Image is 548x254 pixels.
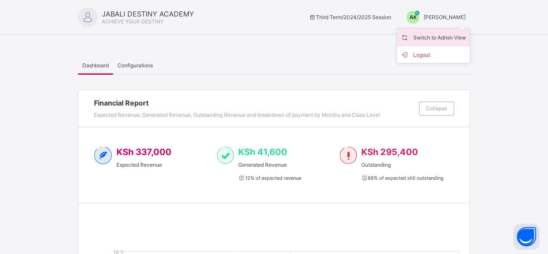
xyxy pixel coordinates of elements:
span: Outstanding [361,162,444,168]
img: paid-1.3eb1404cbcb1d3b736510a26bbfa3ccb.svg [217,147,234,164]
span: ACHIEVE YOUR DESTINY [102,18,164,25]
span: Collapse [426,105,447,112]
li: dropdown-list-item-name-0 [397,29,470,46]
span: Financial Report [94,99,415,107]
li: dropdown-list-item-buttom-1 [397,46,470,63]
span: 88 % of expected still outstanding [361,175,444,181]
span: KSh 337,000 [117,147,172,157]
span: Generated Revenue [238,162,301,168]
span: session/term information [308,14,391,20]
span: KSh 41,600 [238,147,287,157]
span: Logout [400,49,466,59]
span: Switch to Admin View [400,32,466,42]
span: Expected Revenue [117,162,172,168]
img: outstanding-1.146d663e52f09953f639664a84e30106.svg [340,147,357,164]
span: Configurations [117,62,153,69]
img: expected-2.4343d3e9d0c965b919479240f3db56ac.svg [94,147,112,164]
span: JABALI DESTINY ACADEMY [102,10,194,18]
span: 12 % of expected revenue [238,175,301,181]
span: [PERSON_NAME] [424,14,466,20]
button: Open asap [513,224,539,250]
span: Dashboard [82,62,109,69]
span: KSh 295,400 [361,147,418,157]
span: Expected Revenue, Generated Revenue, Outstanding Revenue and breakdown of payment by Months and C... [94,112,380,118]
span: AK [409,14,417,20]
